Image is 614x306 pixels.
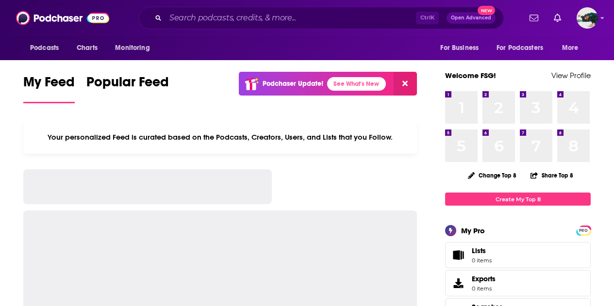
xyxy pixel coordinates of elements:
[478,6,495,15] span: New
[16,9,109,27] img: Podchaser - Follow, Share and Rate Podcasts
[461,226,485,235] div: My Pro
[416,12,439,24] span: Ctrl K
[448,248,468,262] span: Lists
[447,12,496,24] button: Open AdvancedNew
[440,41,479,55] span: For Business
[550,10,565,26] a: Show notifications dropdown
[462,169,522,181] button: Change Top 8
[472,246,492,255] span: Lists
[472,274,496,283] span: Exports
[445,242,591,268] a: Lists
[578,226,589,234] a: PRO
[263,80,323,88] p: Podchaser Update!
[30,41,59,55] span: Podcasts
[472,285,496,292] span: 0 items
[451,16,491,20] span: Open Advanced
[472,246,486,255] span: Lists
[526,10,542,26] a: Show notifications dropdown
[23,74,75,96] span: My Feed
[472,257,492,264] span: 0 items
[108,39,162,57] button: open menu
[551,71,591,80] a: View Profile
[445,270,591,296] a: Exports
[577,7,598,29] img: User Profile
[23,121,417,154] div: Your personalized Feed is curated based on the Podcasts, Creators, Users, and Lists that you Follow.
[327,77,386,91] a: See What's New
[139,7,504,29] div: Search podcasts, credits, & more...
[23,39,71,57] button: open menu
[445,71,496,80] a: Welcome FSG!
[77,41,98,55] span: Charts
[433,39,491,57] button: open menu
[86,74,169,96] span: Popular Feed
[490,39,557,57] button: open menu
[86,74,169,103] a: Popular Feed
[555,39,591,57] button: open menu
[577,7,598,29] button: Show profile menu
[577,7,598,29] span: Logged in as fsg.publicity
[23,74,75,103] a: My Feed
[562,41,579,55] span: More
[497,41,543,55] span: For Podcasters
[115,41,149,55] span: Monitoring
[166,10,416,26] input: Search podcasts, credits, & more...
[530,166,574,185] button: Share Top 8
[70,39,103,57] a: Charts
[448,276,468,290] span: Exports
[445,193,591,206] a: Create My Top 8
